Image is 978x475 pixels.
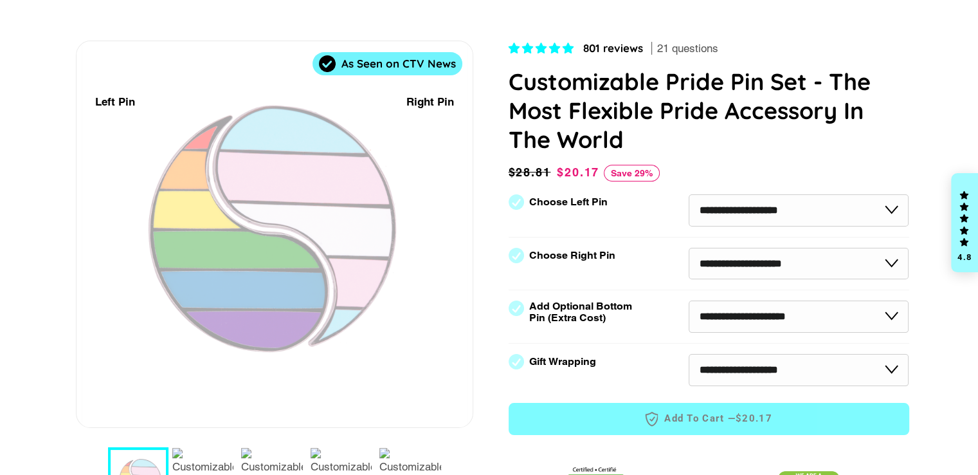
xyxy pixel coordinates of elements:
h1: Customizable Pride Pin Set - The Most Flexible Pride Accessory In The World [509,67,909,154]
span: Add to Cart — [528,411,890,427]
span: $28.81 [509,163,554,182]
div: 1 / 7 [77,41,473,427]
div: Right Pin [406,93,454,111]
span: $20.17 [736,412,772,425]
span: 801 reviews [583,41,643,55]
span: 4.83 stars [509,42,577,55]
label: Add Optional Bottom Pin (Extra Cost) [529,301,637,324]
label: Choose Left Pin [529,196,608,208]
span: 21 questions [657,41,718,57]
div: 4.8 [957,253,972,261]
div: Click to open Judge.me floating reviews tab [951,173,978,272]
label: Gift Wrapping [529,356,596,368]
button: Add to Cart —$20.17 [509,403,909,435]
label: Choose Right Pin [529,250,615,261]
span: $20.17 [557,165,599,179]
span: Save 29% [604,165,660,182]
